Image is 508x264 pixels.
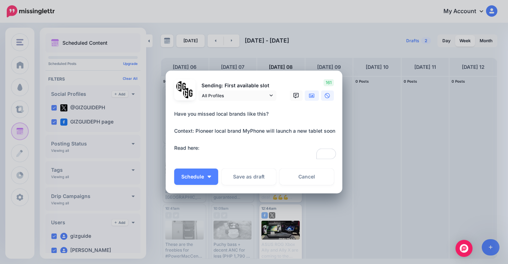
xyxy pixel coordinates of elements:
[198,90,276,101] a: All Profiles
[183,88,193,98] img: JT5sWCfR-79925.png
[208,176,211,178] img: arrow-down-white.png
[202,92,268,99] span: All Profiles
[174,110,337,152] div: Have you missed local brands like this? Context: Pioneer local brand MyPhone will launch a new ta...
[174,110,337,161] textarea: To enrich screen reader interactions, please activate Accessibility in Grammarly extension settings
[455,240,473,257] div: Open Intercom Messenger
[181,174,204,179] span: Schedule
[324,79,334,86] span: 161
[280,169,334,185] a: Cancel
[198,82,276,90] p: Sending: First available slot
[176,81,187,92] img: 353459792_649996473822713_4483302954317148903_n-bsa138318.png
[222,169,276,185] button: Save as draft
[174,169,218,185] button: Schedule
